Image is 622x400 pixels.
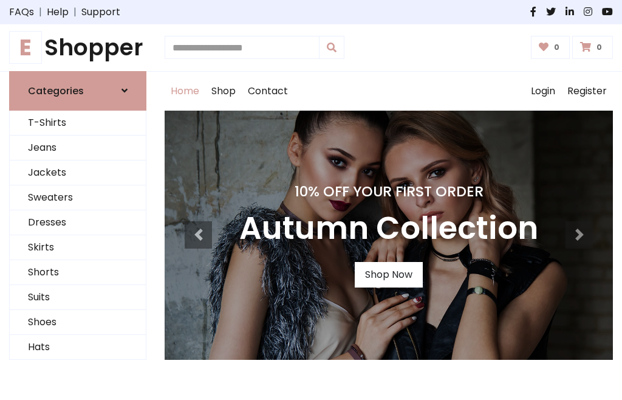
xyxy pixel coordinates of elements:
a: Home [165,72,205,111]
h6: Categories [28,85,84,97]
span: E [9,31,42,64]
a: Jackets [10,160,146,185]
a: Sweaters [10,185,146,210]
span: 0 [593,42,605,53]
a: Login [525,72,561,111]
a: Shop Now [355,262,423,288]
a: FAQs [9,5,34,19]
span: 0 [551,42,562,53]
a: Shorts [10,260,146,285]
h3: Autumn Collection [239,210,538,247]
span: | [34,5,47,19]
a: T-Shirts [10,111,146,136]
a: EShopper [9,34,146,61]
a: Categories [9,71,146,111]
a: Shoes [10,310,146,335]
span: | [69,5,81,19]
a: Register [561,72,613,111]
a: 0 [531,36,570,59]
a: 0 [572,36,613,59]
a: Jeans [10,136,146,160]
a: Dresses [10,210,146,235]
a: Support [81,5,120,19]
a: Help [47,5,69,19]
a: Hats [10,335,146,360]
a: Skirts [10,235,146,260]
a: Suits [10,285,146,310]
a: Contact [242,72,294,111]
a: Shop [205,72,242,111]
h1: Shopper [9,34,146,61]
h4: 10% Off Your First Order [239,183,538,200]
